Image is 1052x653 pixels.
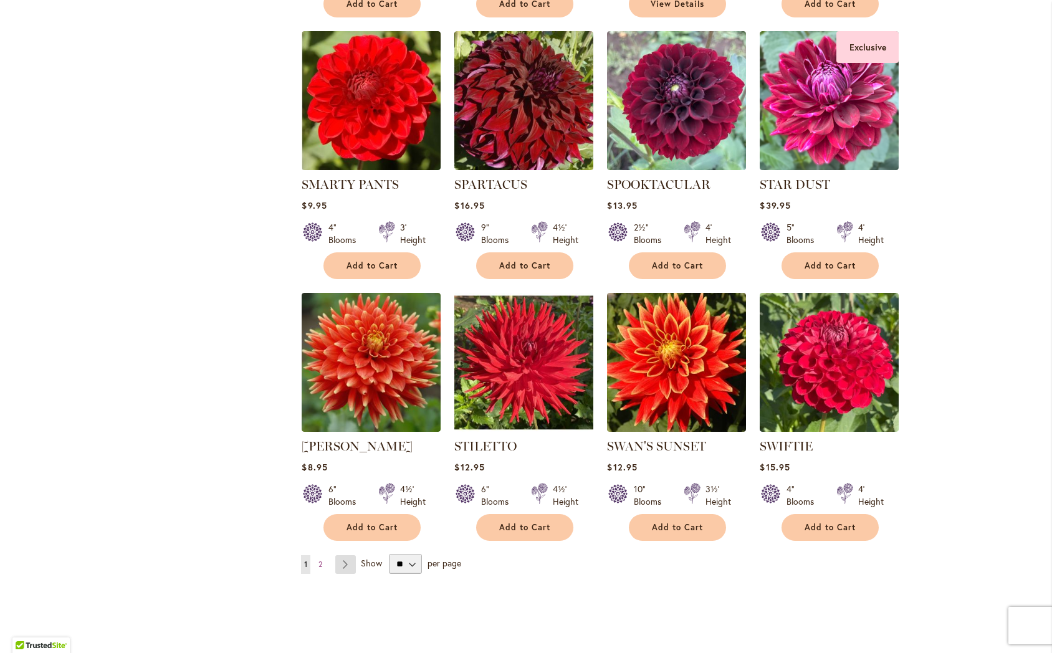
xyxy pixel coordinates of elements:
[302,422,441,434] a: STEVEN DAVID
[454,177,527,192] a: SPARTACUS
[318,560,322,569] span: 2
[607,161,746,173] a: Spooktacular
[302,177,399,192] a: SMARTY PANTS
[607,439,706,454] a: SWAN'S SUNSET
[454,439,517,454] a: STILETTO
[607,31,746,170] img: Spooktacular
[805,260,856,271] span: Add to Cart
[454,31,593,170] img: Spartacus
[652,260,703,271] span: Add to Cart
[499,522,550,533] span: Add to Cart
[553,483,578,508] div: 4½' Height
[760,31,899,170] img: STAR DUST
[607,177,710,192] a: SPOOKTACULAR
[629,252,726,279] button: Add to Cart
[607,293,746,432] img: Swan's Sunset
[454,422,593,434] a: STILETTO
[760,293,899,432] img: SWIFTIE
[476,252,573,279] button: Add to Cart
[782,252,879,279] button: Add to Cart
[607,199,637,211] span: $13.95
[782,514,879,541] button: Add to Cart
[836,31,899,63] div: Exclusive
[705,221,731,246] div: 4' Height
[302,293,441,432] img: STEVEN DAVID
[629,514,726,541] button: Add to Cart
[760,439,813,454] a: SWIFTIE
[323,252,421,279] button: Add to Cart
[499,260,550,271] span: Add to Cart
[454,461,484,473] span: $12.95
[302,31,441,170] img: SMARTY PANTS
[858,221,884,246] div: 4' Height
[858,483,884,508] div: 4' Height
[304,560,307,569] span: 1
[652,522,703,533] span: Add to Cart
[347,522,398,533] span: Add to Cart
[760,461,790,473] span: $15.95
[328,483,363,508] div: 6" Blooms
[454,161,593,173] a: Spartacus
[454,293,593,432] img: STILETTO
[634,483,669,508] div: 10" Blooms
[347,260,398,271] span: Add to Cart
[454,199,484,211] span: $16.95
[787,483,821,508] div: 4" Blooms
[428,557,461,569] span: per page
[805,522,856,533] span: Add to Cart
[553,221,578,246] div: 4½' Height
[302,461,327,473] span: $8.95
[315,555,325,574] a: 2
[9,609,44,644] iframe: Launch Accessibility Center
[302,161,441,173] a: SMARTY PANTS
[302,199,327,211] span: $9.95
[760,422,899,434] a: SWIFTIE
[400,483,426,508] div: 4½' Height
[705,483,731,508] div: 3½' Height
[476,514,573,541] button: Add to Cart
[760,161,899,173] a: STAR DUST Exclusive
[481,221,516,246] div: 9" Blooms
[607,422,746,434] a: Swan's Sunset
[328,221,363,246] div: 4" Blooms
[760,199,790,211] span: $39.95
[760,177,830,192] a: STAR DUST
[361,557,382,569] span: Show
[302,439,413,454] a: [PERSON_NAME]
[607,461,637,473] span: $12.95
[634,221,669,246] div: 2½" Blooms
[400,221,426,246] div: 3' Height
[481,483,516,508] div: 6" Blooms
[787,221,821,246] div: 5" Blooms
[323,514,421,541] button: Add to Cart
